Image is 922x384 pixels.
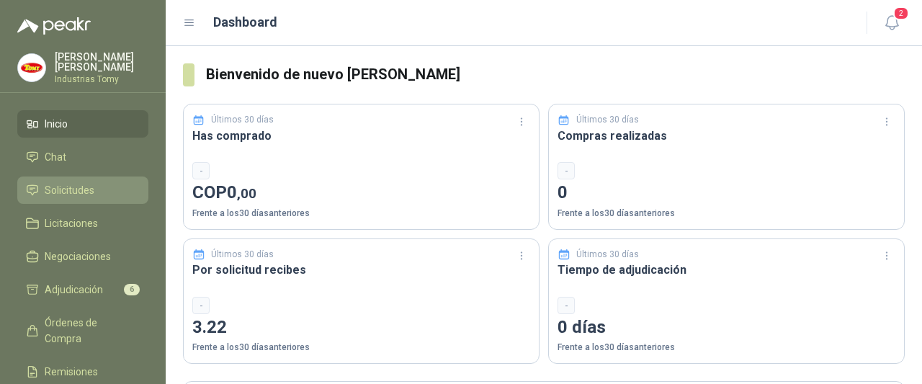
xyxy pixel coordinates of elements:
[17,177,148,204] a: Solicitudes
[558,297,575,314] div: -
[211,248,274,262] p: Últimos 30 días
[192,207,530,220] p: Frente a los 30 días anteriores
[558,179,895,207] p: 0
[206,63,905,86] h3: Bienvenido de nuevo [PERSON_NAME]
[55,75,148,84] p: Industrias Tomy
[192,162,210,179] div: -
[192,341,530,354] p: Frente a los 30 días anteriores
[17,17,91,35] img: Logo peakr
[45,116,68,132] span: Inicio
[192,297,210,314] div: -
[558,207,895,220] p: Frente a los 30 días anteriores
[45,364,98,380] span: Remisiones
[192,179,530,207] p: COP
[192,261,530,279] h3: Por solicitud recibes
[17,243,148,270] a: Negociaciones
[558,314,895,341] p: 0 días
[45,215,98,231] span: Licitaciones
[213,12,277,32] h1: Dashboard
[558,127,895,145] h3: Compras realizadas
[124,284,140,295] span: 6
[192,314,530,341] p: 3.22
[227,182,256,202] span: 0
[893,6,909,20] span: 2
[45,282,103,298] span: Adjudicación
[558,162,575,179] div: -
[558,261,895,279] h3: Tiempo de adjudicación
[211,113,274,127] p: Últimos 30 días
[17,143,148,171] a: Chat
[558,341,895,354] p: Frente a los 30 días anteriores
[18,54,45,81] img: Company Logo
[17,309,148,352] a: Órdenes de Compra
[17,110,148,138] a: Inicio
[45,315,135,347] span: Órdenes de Compra
[879,10,905,36] button: 2
[576,113,639,127] p: Últimos 30 días
[237,185,256,202] span: ,00
[45,149,66,165] span: Chat
[17,210,148,237] a: Licitaciones
[576,248,639,262] p: Últimos 30 días
[17,276,148,303] a: Adjudicación6
[192,127,530,145] h3: Has comprado
[55,52,148,72] p: [PERSON_NAME] [PERSON_NAME]
[45,249,111,264] span: Negociaciones
[45,182,94,198] span: Solicitudes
